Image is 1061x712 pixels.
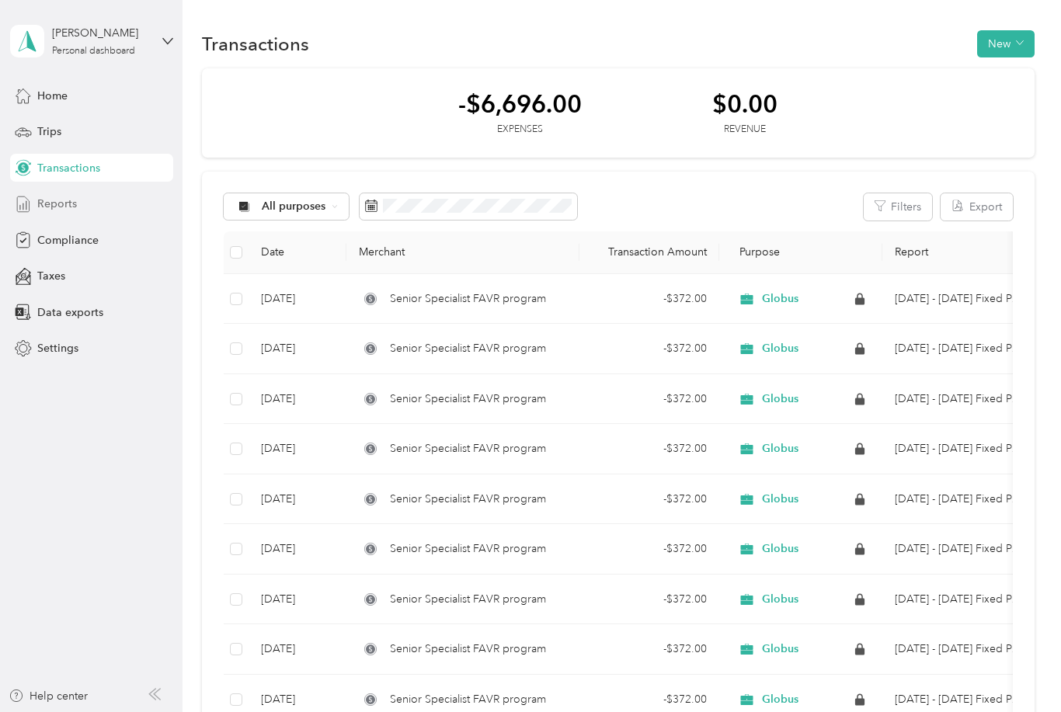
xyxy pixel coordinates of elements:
[249,274,346,325] td: [DATE]
[882,524,1038,575] td: May 1 - 31, 2025 Fixed Payment
[458,90,582,117] div: -$6,696.00
[249,424,346,474] td: [DATE]
[37,232,99,248] span: Compliance
[592,691,707,708] div: - $372.00
[592,591,707,608] div: - $372.00
[592,491,707,508] div: - $372.00
[882,624,1038,675] td: Mar 1 - 31, 2025 Fixed Payment
[390,340,546,357] span: Senior Specialist FAVR program
[37,88,68,104] span: Home
[592,391,707,408] div: - $372.00
[762,642,798,656] span: Globus
[390,641,546,658] span: Senior Specialist FAVR program
[249,524,346,575] td: [DATE]
[592,340,707,357] div: - $372.00
[762,592,798,606] span: Globus
[592,290,707,307] div: - $372.00
[882,231,1038,274] th: Report
[974,625,1061,712] iframe: Everlance-gr Chat Button Frame
[882,575,1038,625] td: Apr 1 - 30, 2025 Fixed Payment
[37,268,65,284] span: Taxes
[762,492,798,506] span: Globus
[592,540,707,557] div: - $372.00
[37,340,78,356] span: Settings
[52,25,149,41] div: [PERSON_NAME]
[977,30,1035,57] button: New
[762,542,798,556] span: Globus
[882,324,1038,374] td: Sep 1 - 30, 2025 Fixed Payment
[249,474,346,525] td: [DATE]
[592,641,707,658] div: - $372.00
[9,688,88,704] button: Help center
[762,392,798,406] span: Globus
[732,245,781,259] span: Purpose
[762,342,798,356] span: Globus
[390,691,546,708] span: Senior Specialist FAVR program
[249,575,346,625] td: [DATE]
[249,624,346,675] td: [DATE]
[249,231,346,274] th: Date
[390,391,546,408] span: Senior Specialist FAVR program
[882,474,1038,525] td: Jun 1 - 30, 2025 Fixed Payment
[202,36,309,52] h1: Transactions
[37,160,100,176] span: Transactions
[762,693,798,707] span: Globus
[762,442,798,456] span: Globus
[390,290,546,307] span: Senior Specialist FAVR program
[864,193,932,221] button: Filters
[390,591,546,608] span: Senior Specialist FAVR program
[458,123,582,137] div: Expenses
[712,90,777,117] div: $0.00
[390,491,546,508] span: Senior Specialist FAVR program
[882,374,1038,425] td: Aug 1 - 31, 2025 Fixed Payment
[346,231,579,274] th: Merchant
[390,540,546,557] span: Senior Specialist FAVR program
[249,324,346,374] td: [DATE]
[390,440,546,457] span: Senior Specialist FAVR program
[941,193,1013,221] button: Export
[882,424,1038,474] td: Jul 1 - 31, 2025 Fixed Payment
[712,123,777,137] div: Revenue
[52,47,135,56] div: Personal dashboard
[592,440,707,457] div: - $372.00
[249,374,346,425] td: [DATE]
[762,292,798,306] span: Globus
[882,274,1038,325] td: Oct 1 - 31, 2025 Fixed Payment
[37,304,103,321] span: Data exports
[37,123,61,140] span: Trips
[37,196,77,212] span: Reports
[579,231,719,274] th: Transaction Amount
[262,201,326,212] span: All purposes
